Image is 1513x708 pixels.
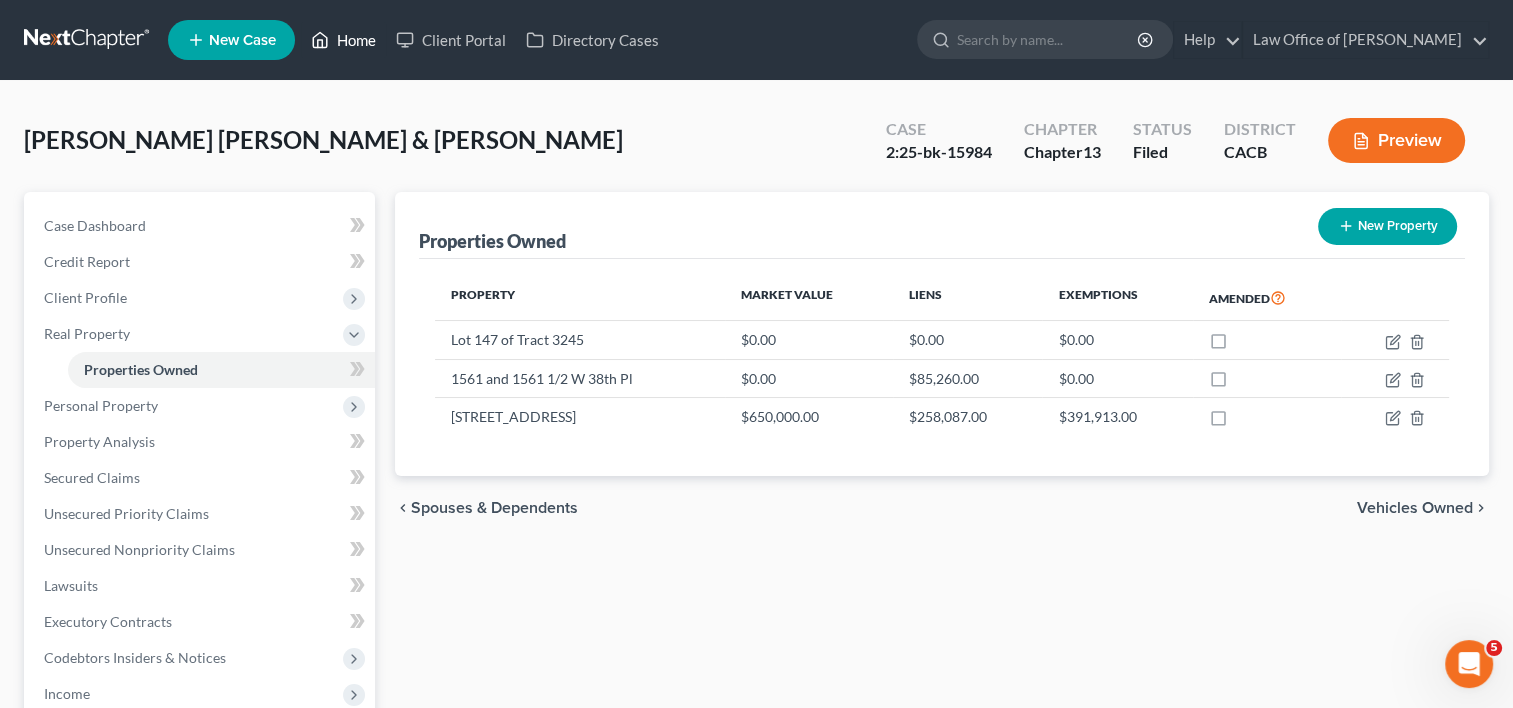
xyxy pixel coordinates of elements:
[1042,398,1192,436] td: $391,913.00
[1357,500,1473,516] span: Vehicles Owned
[435,359,725,397] td: 1561 and 1561 1/2 W 38th Pl
[1318,208,1457,245] button: New Property
[395,500,578,516] button: chevron_left Spouses & Dependents
[68,352,375,388] a: Properties Owned
[893,275,1042,321] th: Liens
[28,460,375,496] a: Secured Claims
[725,321,893,359] td: $0.00
[44,469,140,486] span: Secured Claims
[28,532,375,568] a: Unsecured Nonpriority Claims
[1042,359,1192,397] td: $0.00
[957,21,1140,58] input: Search by name...
[886,141,992,164] div: 2:25-bk-15984
[1083,142,1101,161] span: 13
[1174,22,1241,58] a: Help
[44,613,172,630] span: Executory Contracts
[28,604,375,640] a: Executory Contracts
[44,253,130,270] span: Credit Report
[725,275,893,321] th: Market Value
[886,118,992,141] div: Case
[893,359,1042,397] td: $85,260.00
[725,398,893,436] td: $650,000.00
[301,22,386,58] a: Home
[893,398,1042,436] td: $258,087.00
[395,500,411,516] i: chevron_left
[725,359,893,397] td: $0.00
[1024,141,1101,164] div: Chapter
[44,433,155,450] span: Property Analysis
[44,685,90,702] span: Income
[209,33,276,48] span: New Case
[516,22,669,58] a: Directory Cases
[28,244,375,280] a: Credit Report
[1328,118,1465,163] button: Preview
[1042,275,1192,321] th: Exemptions
[1024,118,1101,141] div: Chapter
[893,321,1042,359] td: $0.00
[28,568,375,604] a: Lawsuits
[1445,640,1493,688] iframe: Intercom live chat
[419,229,566,253] div: Properties Owned
[435,398,725,436] td: [STREET_ADDRESS]
[1133,118,1192,141] div: Status
[386,22,516,58] a: Client Portal
[1224,141,1296,164] div: CACB
[44,289,127,306] span: Client Profile
[1042,321,1192,359] td: $0.00
[44,649,226,666] span: Codebtors Insiders & Notices
[44,541,235,558] span: Unsecured Nonpriority Claims
[44,217,146,234] span: Case Dashboard
[84,361,198,378] span: Properties Owned
[44,397,158,414] span: Personal Property
[435,275,725,321] th: Property
[1193,275,1341,321] th: Amended
[28,208,375,244] a: Case Dashboard
[1486,640,1502,656] span: 5
[1243,22,1488,58] a: Law Office of [PERSON_NAME]
[1224,118,1296,141] div: District
[1473,500,1489,516] i: chevron_right
[28,424,375,460] a: Property Analysis
[28,496,375,532] a: Unsecured Priority Claims
[1133,141,1192,164] div: Filed
[44,325,130,342] span: Real Property
[44,505,209,522] span: Unsecured Priority Claims
[24,125,623,154] span: [PERSON_NAME] [PERSON_NAME] & [PERSON_NAME]
[1357,500,1489,516] button: Vehicles Owned chevron_right
[44,577,98,594] span: Lawsuits
[411,500,578,516] span: Spouses & Dependents
[435,321,725,359] td: Lot 147 of Tract 3245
